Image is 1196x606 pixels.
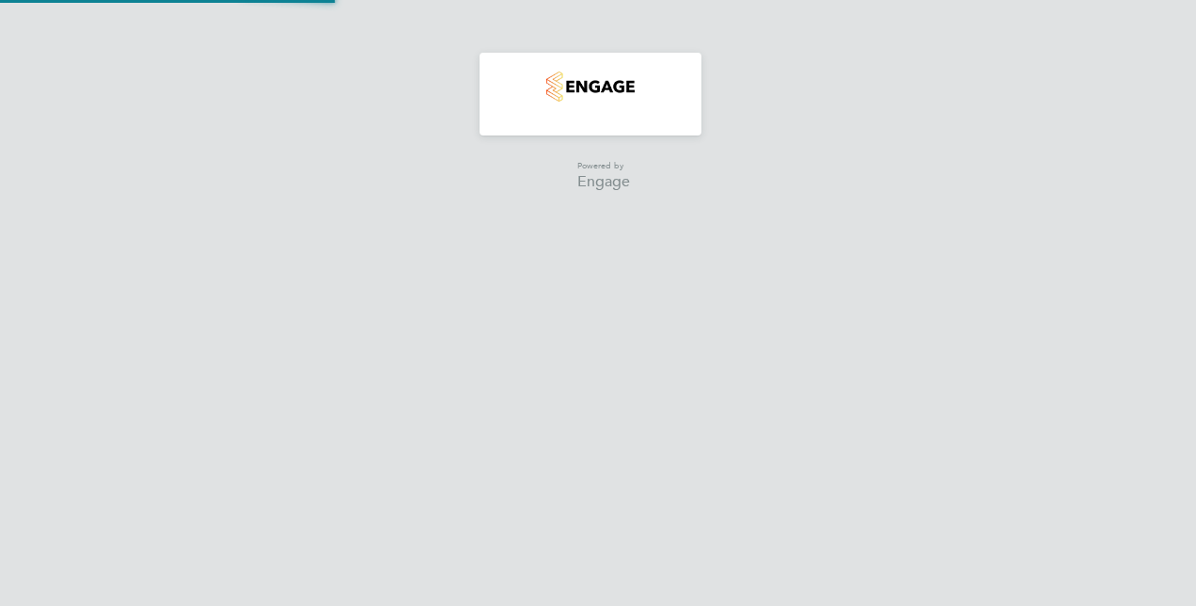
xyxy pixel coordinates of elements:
img: countryside-properties-logo-retina.png [546,72,634,102]
a: Powered byEngage [551,158,631,189]
a: Go to home page [502,72,679,102]
nav: Main navigation [480,53,701,136]
span: Engage [577,174,630,190]
span: Powered by [577,158,630,174]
